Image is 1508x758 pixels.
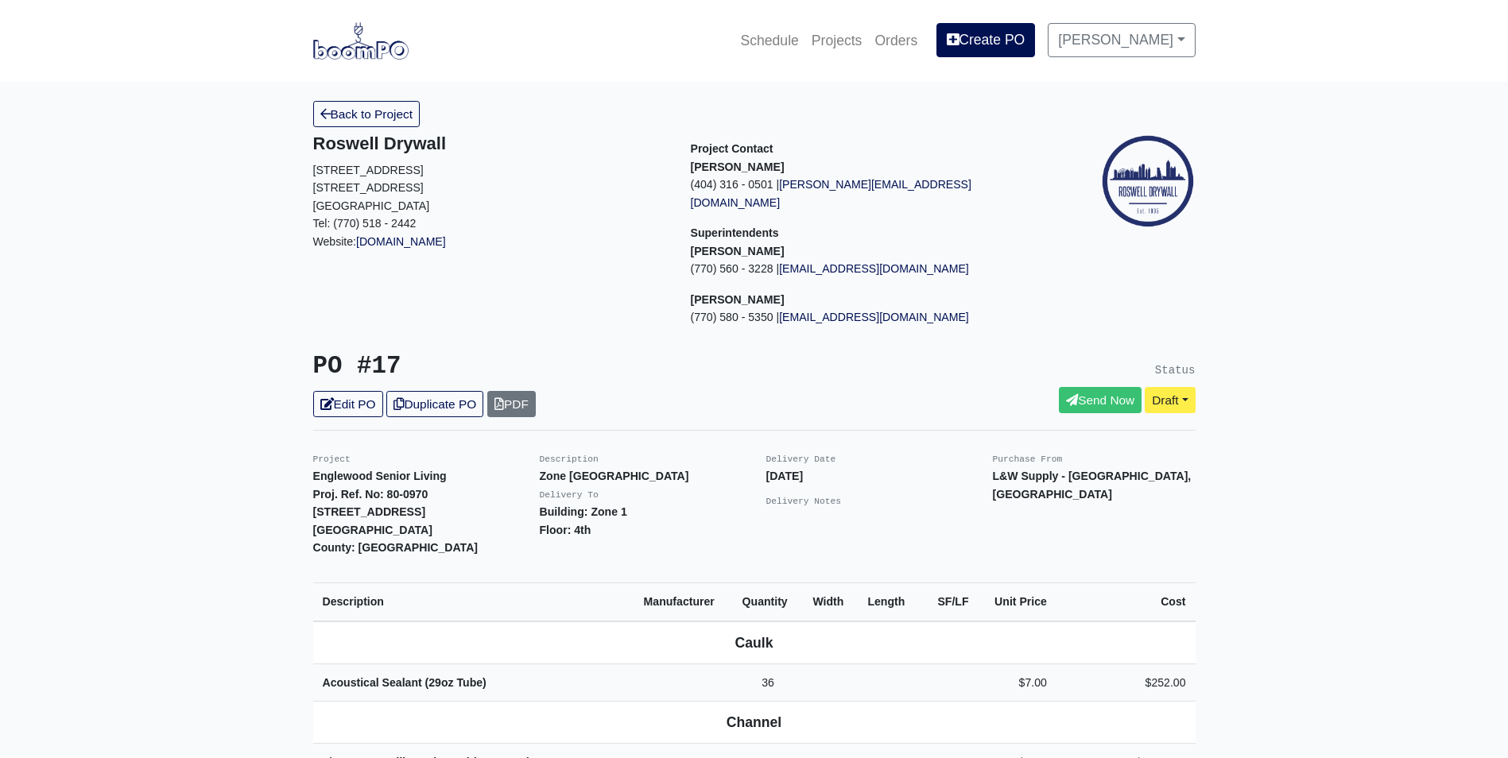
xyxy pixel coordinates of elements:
td: $7.00 [979,663,1056,702]
strong: Proj. Ref. No: 80-0970 [313,488,428,501]
th: Manufacturer [634,582,733,621]
td: $252.00 [1056,663,1196,702]
small: Delivery Date [766,454,836,464]
td: 36 [733,663,804,702]
strong: County: [GEOGRAPHIC_DATA] [313,541,479,554]
strong: Zone [GEOGRAPHIC_DATA] [540,470,689,482]
a: Back to Project [313,101,421,127]
th: Width [803,582,858,621]
th: Unit Price [979,582,1056,621]
b: Caulk [735,635,773,651]
img: boomPO [313,22,409,59]
small: Description [540,454,599,464]
strong: Floor: 4th [540,524,591,536]
th: Description [313,582,634,621]
a: [EMAIL_ADDRESS][DOMAIN_NAME] [779,262,969,275]
a: Create PO [936,23,1035,56]
strong: Englewood Senior Living [313,470,447,482]
strong: [PERSON_NAME] [691,293,785,306]
a: Duplicate PO [386,391,483,417]
a: [EMAIL_ADDRESS][DOMAIN_NAME] [779,311,969,323]
a: Send Now [1059,387,1142,413]
p: (770) 560 - 3228 | [691,260,1045,278]
small: Delivery To [540,490,599,500]
small: Project [313,454,351,464]
strong: [DATE] [766,470,804,482]
p: [STREET_ADDRESS] [313,179,667,197]
span: Superintendents [691,226,779,239]
p: L&W Supply - [GEOGRAPHIC_DATA], [GEOGRAPHIC_DATA] [993,467,1196,503]
a: Projects [805,23,869,58]
p: [STREET_ADDRESS] [313,161,667,180]
p: Tel: (770) 518 - 2442 [313,215,667,233]
a: Draft [1145,387,1195,413]
a: [PERSON_NAME] [1048,23,1195,56]
a: Edit PO [313,391,383,417]
strong: Building: Zone 1 [540,505,627,518]
a: PDF [487,391,536,417]
small: Delivery Notes [766,497,842,506]
div: Website: [313,133,667,250]
strong: [GEOGRAPHIC_DATA] [313,524,432,536]
strong: [STREET_ADDRESS] [313,505,426,518]
h3: PO #17 [313,352,742,381]
th: Quantity [733,582,804,621]
th: SF/LF [920,582,978,621]
strong: Acoustical Sealant (29oz Tube) [323,676,487,689]
p: [GEOGRAPHIC_DATA] [313,197,667,215]
th: Length [858,582,920,621]
a: Orders [868,23,924,58]
b: Channel [727,714,781,730]
a: [PERSON_NAME][EMAIL_ADDRESS][DOMAIN_NAME] [691,178,971,209]
small: Status [1155,364,1196,377]
a: [DOMAIN_NAME] [356,235,446,248]
p: (770) 580 - 5350 | [691,308,1045,327]
th: Cost [1056,582,1196,621]
strong: [PERSON_NAME] [691,160,785,173]
p: (404) 316 - 0501 | [691,176,1045,211]
strong: [PERSON_NAME] [691,245,785,257]
h5: Roswell Drywall [313,133,667,154]
a: Schedule [734,23,804,58]
small: Purchase From [993,454,1063,464]
span: Project Contact [691,142,773,155]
